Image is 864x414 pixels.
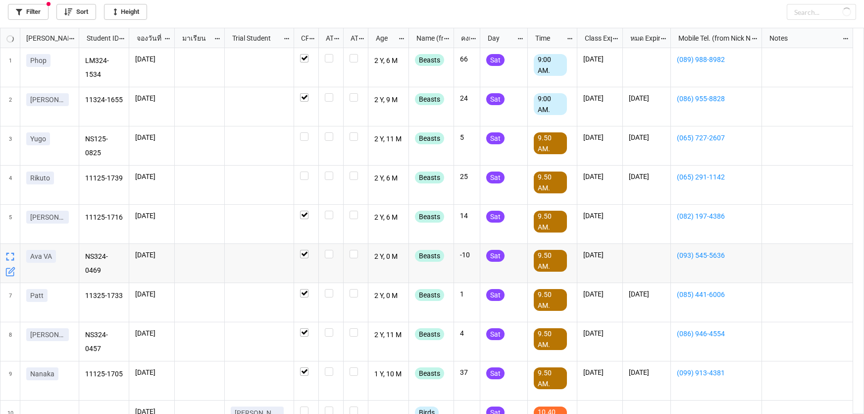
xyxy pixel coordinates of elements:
div: Beasts [415,172,444,183]
div: Class Expiration [579,33,612,44]
p: [DATE] [629,132,664,142]
div: มาเรียน [176,33,214,44]
div: 9:00 AM. [534,93,567,115]
span: 5 [9,205,12,243]
div: หมด Expired date (from [PERSON_NAME] Name) [624,33,660,44]
p: [DATE] [135,93,168,103]
div: 9.50 AM. [534,367,567,389]
div: Beasts [415,367,444,379]
p: [DATE] [583,328,616,338]
span: 8 [9,322,12,361]
p: 2 Y, 6 M [374,54,403,68]
p: 5 [460,132,474,142]
p: LM324-1534 [85,54,123,81]
div: Age [370,33,399,44]
p: 11125-1739 [85,172,123,185]
p: 1 [460,289,474,299]
p: [DATE] [583,54,616,64]
div: Beasts [415,211,444,223]
div: Notes [763,33,842,44]
span: 7 [9,283,12,322]
div: Trial Student [226,33,283,44]
div: คงเหลือ (from Nick Name) [455,33,470,44]
a: (086) 955-8828 [677,93,756,104]
p: 2 Y, 0 M [374,250,403,264]
div: 9.50 AM. [534,172,567,193]
p: Nanaka [30,369,54,379]
p: NS324-0457 [85,328,123,355]
div: Beasts [415,54,444,66]
p: Rikuto [30,173,50,183]
div: ATK [345,33,358,44]
a: Sort [56,4,96,20]
div: 9.50 AM. [534,289,567,311]
p: Ava VA [30,251,52,261]
div: Mobile Tel. (from Nick Name) [672,33,751,44]
p: [DATE] [135,367,168,377]
div: [PERSON_NAME] Name [20,33,68,44]
p: 2 Y, 6 M [374,211,403,225]
p: 2 Y, 9 M [374,93,403,107]
a: (065) 291-1142 [677,172,756,182]
div: Day [482,33,517,44]
p: [PERSON_NAME] [30,95,65,105]
p: 2 Y, 6 M [374,172,403,185]
div: Sat [486,132,505,144]
div: จองวันที่ [131,33,164,44]
p: 37 [460,367,474,377]
div: Name (from Class) [410,33,443,44]
div: ATT [320,33,334,44]
p: [DATE] [135,328,168,338]
p: [DATE] [583,93,616,103]
p: 11125-1705 [85,367,123,381]
p: 24 [460,93,474,103]
p: [DATE] [135,289,168,299]
div: Beasts [415,250,444,262]
p: 11325-1733 [85,289,123,303]
a: (089) 988-8982 [677,54,756,65]
div: Sat [486,172,505,183]
div: Beasts [415,93,444,105]
a: (093) 545-5636 [677,250,756,261]
a: Height [104,4,147,20]
div: 9.50 AM. [534,211,567,233]
a: Filter [8,4,49,20]
p: Patt [30,291,44,300]
p: [DATE] [583,132,616,142]
p: 11324-1655 [85,93,123,107]
p: NS324-0469 [85,250,123,277]
p: Phop [30,56,47,65]
div: Sat [486,54,505,66]
p: -10 [460,250,474,260]
input: Search... [787,4,856,20]
span: 2 [9,87,12,126]
p: [DATE] [583,289,616,299]
span: 4 [9,166,12,204]
div: Sat [486,367,505,379]
div: Sat [486,328,505,340]
p: [DATE] [135,250,168,260]
div: 9.50 AM. [534,250,567,272]
p: [DATE] [135,132,168,142]
div: grid [0,28,79,48]
p: [DATE] [629,289,664,299]
span: 9 [9,361,12,400]
div: Beasts [415,289,444,301]
p: [DATE] [135,54,168,64]
p: [DATE] [583,250,616,260]
p: [DATE] [629,367,664,377]
div: Beasts [415,132,444,144]
p: [PERSON_NAME] [30,330,65,340]
p: 66 [460,54,474,64]
p: [DATE] [583,211,616,221]
p: [DATE] [135,172,168,181]
p: [DATE] [583,172,616,181]
p: [PERSON_NAME] [30,212,65,222]
a: (099) 913-4381 [677,367,756,378]
div: Time [529,33,566,44]
div: Sat [486,250,505,262]
p: 11125-1716 [85,211,123,225]
a: (082) 197-4386 [677,211,756,222]
a: (065) 727-2607 [677,132,756,143]
p: 4 [460,328,474,338]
